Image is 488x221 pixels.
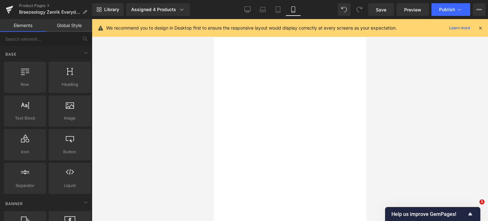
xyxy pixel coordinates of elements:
span: Heading [51,81,89,88]
span: Base [5,51,17,57]
a: New Library [92,3,124,16]
span: Save [376,6,386,13]
span: Row [6,81,44,88]
a: Learn more [447,24,473,32]
a: Global Style [46,19,92,32]
div: Assigned 4 Products [131,6,185,13]
span: Preview [404,6,421,13]
span: Banner [5,201,24,207]
span: Help us improve GemPages! [391,211,466,217]
a: Laptop [255,3,270,16]
button: Show survey - Help us improve GemPages! [391,210,474,218]
span: Library [104,7,119,12]
span: Button [51,148,89,155]
a: Preview [396,3,429,16]
p: We recommend you to design in Desktop first to ensure the responsive layout would display correct... [106,24,397,31]
iframe: Intercom live chat [466,199,482,215]
a: Tablet [270,3,286,16]
span: Breezeology Zenrik Everyday [19,10,80,15]
a: Mobile [286,3,301,16]
span: Icon [6,148,44,155]
a: Desktop [240,3,255,16]
span: Text Block [6,115,44,121]
button: Redo [353,3,366,16]
button: More [473,3,485,16]
span: Separator [6,182,44,189]
button: Publish [431,3,470,16]
a: Product Pages [19,3,92,8]
span: Publish [439,7,455,12]
button: Undo [338,3,350,16]
span: 1 [479,199,485,204]
span: Liquid [51,182,89,189]
span: Image [51,115,89,121]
